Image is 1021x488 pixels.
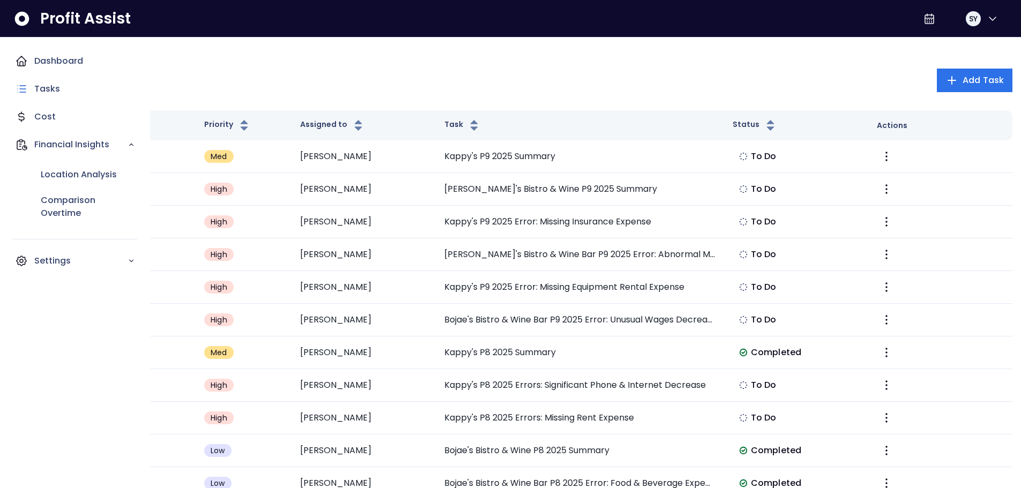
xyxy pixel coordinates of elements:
img: Completed [739,446,748,455]
span: High [211,216,227,227]
button: Assigned to [300,119,365,132]
td: [PERSON_NAME] [292,238,436,271]
td: Bojae's Bistro & Wine Bar P9 2025 Error: Unusual Wages Decrease [436,304,724,336]
button: More [877,343,896,362]
button: More [877,212,896,231]
img: Completed [739,479,748,487]
td: [PERSON_NAME] [292,173,436,206]
span: Profit Assist [40,9,131,28]
img: Completed [739,348,748,357]
button: Add Task [937,69,1012,92]
span: To Do [751,215,777,228]
p: Tasks [34,82,60,95]
img: Not yet Started [739,250,748,259]
td: Bojae's Bistro & Wine P8 2025 Summary [436,434,724,467]
button: More [877,376,896,395]
td: Kappy's P9 2025 Error: Missing Equipment Rental Expense [436,271,724,304]
img: Not yet Started [739,185,748,193]
td: Kappy's P9 2025 Summary [436,140,724,173]
td: [PERSON_NAME] [292,402,436,434]
p: Dashboard [34,55,83,67]
td: [PERSON_NAME] [292,271,436,304]
span: SY [969,13,978,24]
span: High [211,380,227,391]
button: More [877,245,896,264]
span: To Do [751,313,777,326]
img: Not yet Started [739,381,748,389]
td: [PERSON_NAME] [292,140,436,173]
p: Cost [34,110,56,123]
td: Kappy's P9 2025 Error: Missing Insurance Expense [436,206,724,238]
td: [PERSON_NAME] [292,336,436,369]
img: Not yet Started [739,217,748,226]
td: [PERSON_NAME] [292,304,436,336]
span: Med [211,347,227,358]
span: Med [211,151,227,162]
span: Add Task [963,74,1004,87]
td: [PERSON_NAME]'s Bistro & Wine P9 2025 Summary [436,173,724,206]
button: More [877,310,896,329]
span: To Do [751,248,777,261]
p: Location Analysis [41,168,117,181]
td: [PERSON_NAME]'s Bistro & Wine Bar P9 2025 Error: Abnormal Merchant Fees [436,238,724,271]
span: High [211,412,227,423]
img: Not yet Started [739,414,748,422]
button: Task [444,119,481,132]
span: High [211,282,227,292]
span: Completed [751,346,801,359]
th: Actions [868,110,1012,140]
span: To Do [751,281,777,294]
span: High [211,314,227,325]
span: To Do [751,411,777,424]
button: More [877,179,896,199]
button: More [877,441,896,460]
img: Not yet Started [739,316,748,324]
p: Financial Insights [34,138,128,151]
td: [PERSON_NAME] [292,369,436,402]
button: Status [733,119,777,132]
td: [PERSON_NAME] [292,206,436,238]
button: Priority [204,119,251,132]
p: Settings [34,254,128,267]
span: To Do [751,183,777,196]
button: More [877,147,896,166]
img: Not yet Started [739,283,748,291]
p: Comparison Overtime [41,194,135,220]
button: More [877,277,896,297]
td: Kappy's P8 2025 Errors: Missing Rent Expense [436,402,724,434]
td: [PERSON_NAME] [292,434,436,467]
img: Not yet Started [739,152,748,161]
td: Kappy's P8 2025 Summary [436,336,724,369]
span: To Do [751,379,777,392]
span: High [211,184,227,194]
button: More [877,408,896,427]
span: Low [211,445,225,456]
td: Kappy's P8 2025 Errors: Significant Phone & Internet Decrease [436,369,724,402]
span: To Do [751,150,777,163]
span: High [211,249,227,260]
span: Completed [751,444,801,457]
